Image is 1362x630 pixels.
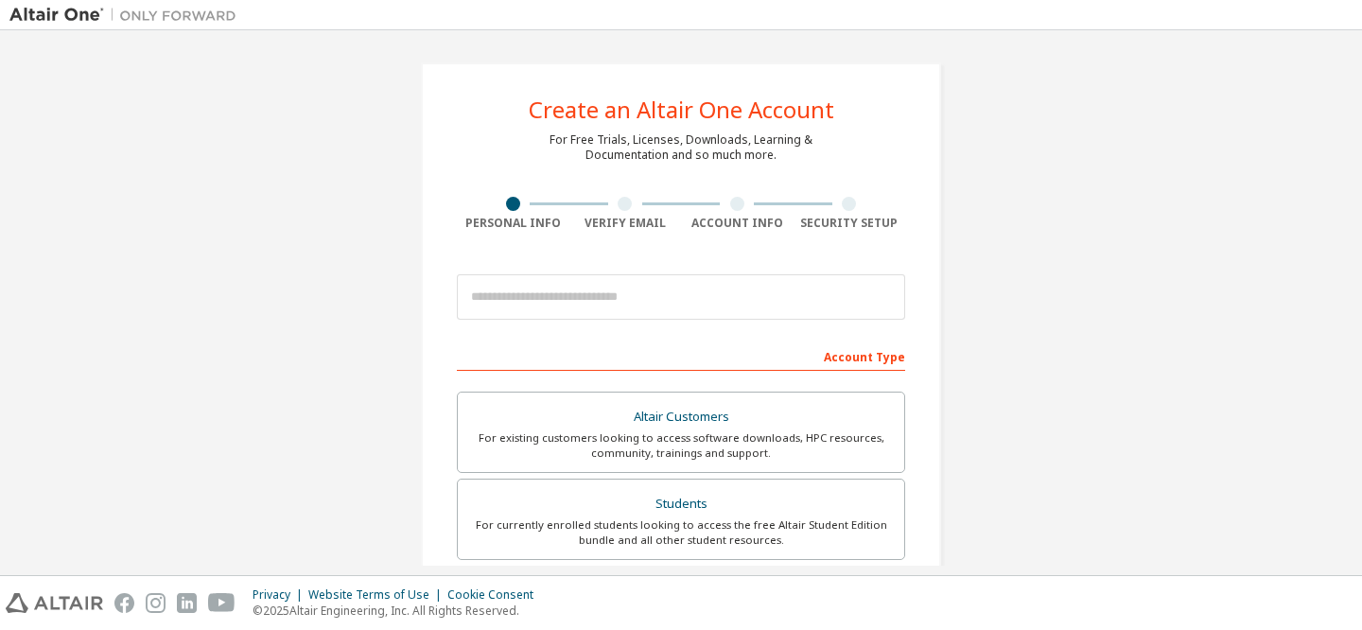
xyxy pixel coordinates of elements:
[208,593,236,613] img: youtube.svg
[9,6,246,25] img: Altair One
[469,404,893,430] div: Altair Customers
[529,98,834,121] div: Create an Altair One Account
[253,587,308,603] div: Privacy
[253,603,545,619] p: © 2025 Altair Engineering, Inc. All Rights Reserved.
[447,587,545,603] div: Cookie Consent
[457,216,569,231] div: Personal Info
[6,593,103,613] img: altair_logo.svg
[550,132,812,163] div: For Free Trials, Licenses, Downloads, Learning & Documentation and so much more.
[469,517,893,548] div: For currently enrolled students looking to access the free Altair Student Edition bundle and all ...
[146,593,166,613] img: instagram.svg
[457,341,905,371] div: Account Type
[114,593,134,613] img: facebook.svg
[569,216,682,231] div: Verify Email
[469,491,893,517] div: Students
[177,593,197,613] img: linkedin.svg
[681,216,794,231] div: Account Info
[794,216,906,231] div: Security Setup
[308,587,447,603] div: Website Terms of Use
[469,430,893,461] div: For existing customers looking to access software downloads, HPC resources, community, trainings ...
